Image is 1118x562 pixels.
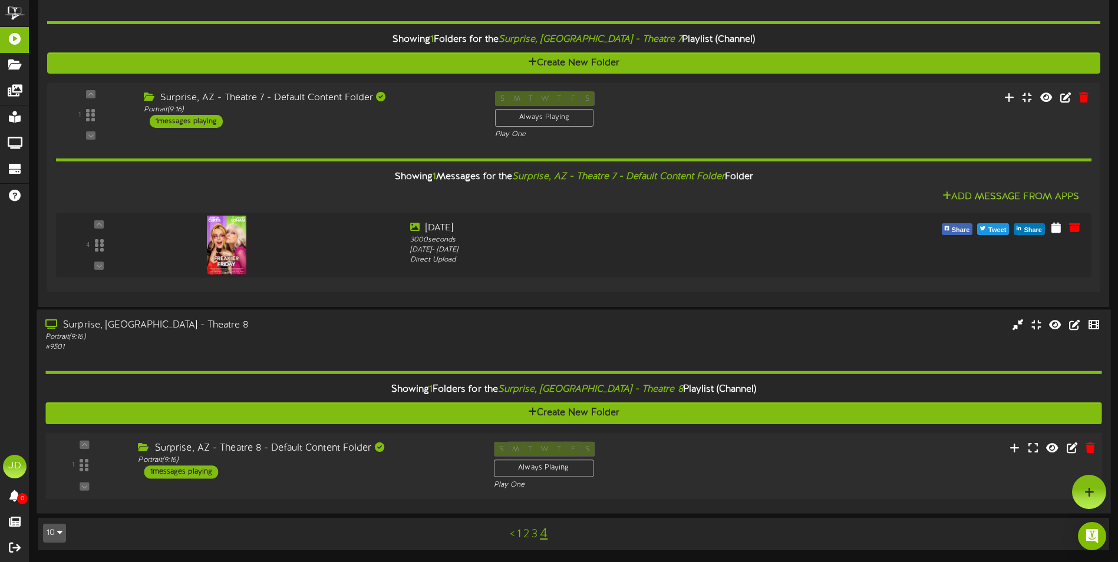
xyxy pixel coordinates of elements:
[37,377,1110,402] div: Showing Folders for the Playlist (Channel)
[949,224,972,237] span: Share
[494,459,593,477] div: Always Playing
[499,34,682,45] i: Surprise, [GEOGRAPHIC_DATA] - Theatre 7
[942,223,973,235] button: Share
[495,130,741,140] div: Play One
[977,223,1009,235] button: Tweet
[510,528,515,541] a: <
[138,455,476,465] div: Portrait ( 9:16 )
[429,384,433,395] span: 1
[45,342,475,352] div: # 9501
[3,455,27,478] div: JD
[138,442,476,455] div: Surprise, AZ - Theatre 8 - Default Content Folder
[1014,223,1045,235] button: Share
[532,528,537,541] a: 3
[1021,224,1044,237] span: Share
[498,384,683,395] i: Surprise, [GEOGRAPHIC_DATA] - Theatre 8
[410,235,824,245] div: 3000 seconds
[986,224,1008,237] span: Tweet
[410,255,824,265] div: Direct Upload
[523,528,529,541] a: 2
[517,528,521,541] a: 1
[939,190,1083,204] button: Add Message From Apps
[45,402,1101,424] button: Create New Folder
[410,222,824,235] div: [DATE]
[433,171,436,182] span: 1
[150,115,223,128] div: 1 messages playing
[17,493,28,504] span: 0
[45,332,475,342] div: Portrait ( 9:16 )
[1078,522,1106,550] div: Open Intercom Messenger
[430,34,434,45] span: 1
[512,171,725,182] i: Surprise, AZ - Theatre 7 - Default Content Folder
[207,216,246,275] img: 52f4636d-a71d-4587-b014-230310831706.jpg
[144,465,219,478] div: 1 messages playing
[144,91,477,105] div: Surprise, AZ - Theatre 7 - Default Content Folder
[43,524,66,543] button: 10
[410,245,824,255] div: [DATE] - [DATE]
[47,52,1100,74] button: Create New Folder
[45,319,475,332] div: Surprise, [GEOGRAPHIC_DATA] - Theatre 8
[38,27,1109,52] div: Showing Folders for the Playlist (Channel)
[47,164,1100,190] div: Showing Messages for the Folder
[494,480,743,490] div: Play One
[144,105,477,115] div: Portrait ( 9:16 )
[540,526,548,541] a: 4
[495,109,593,126] div: Always Playing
